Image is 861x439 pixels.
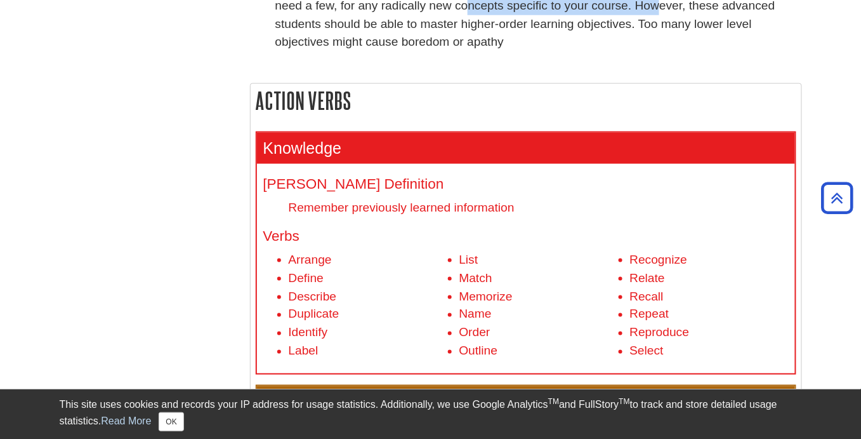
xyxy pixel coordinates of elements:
li: Recognize [630,251,789,269]
li: Arrange [289,251,447,269]
h4: [PERSON_NAME] Definition [263,177,789,192]
li: Recall [630,288,789,306]
li: Order [459,324,618,342]
a: Read More [101,415,151,426]
a: Back to Top [817,189,858,206]
li: Describe [289,288,447,306]
li: Define [289,269,447,288]
h3: Comprehension [257,386,795,417]
sup: TM [548,397,559,406]
li: Relate [630,269,789,288]
li: Identify [289,324,447,342]
li: Repeat [630,306,789,324]
li: Outline [459,342,618,361]
button: Close [159,412,183,431]
div: This site uses cookies and records your IP address for usage statistics. Additionally, we use Goo... [60,397,802,431]
li: Match [459,269,618,288]
dd: Remember previously learned information [289,199,789,216]
h4: Verbs [263,229,789,245]
li: Label [289,342,447,361]
sup: TM [619,397,630,406]
li: Memorize [459,288,618,306]
li: Reproduce [630,324,789,342]
li: List [459,251,618,269]
h2: Action Verbs [251,84,801,118]
li: Name [459,306,618,324]
li: Duplicate [289,306,447,324]
li: Select [630,342,789,361]
h3: Knowledge [257,133,795,164]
